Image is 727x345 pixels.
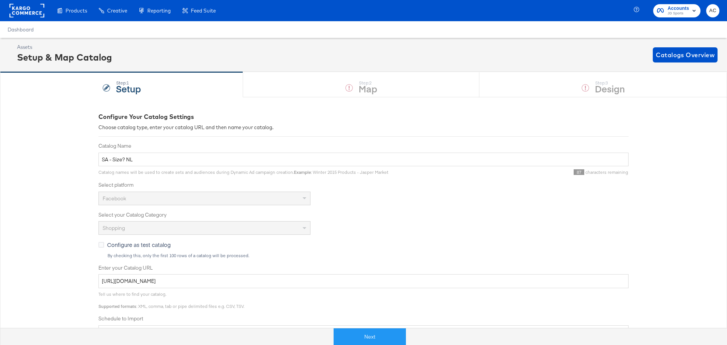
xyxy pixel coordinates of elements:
[98,169,388,175] span: Catalog names will be used to create sets and audiences during Dynamic Ad campaign creation. : Wi...
[17,44,112,51] div: Assets
[103,195,126,202] span: Facebook
[98,303,136,309] strong: Supported formats
[98,142,629,150] label: Catalog Name
[191,8,216,14] span: Feed Suite
[98,264,629,272] label: Enter your Catalog URL
[147,8,171,14] span: Reporting
[98,315,629,322] label: Schedule to Import
[98,274,629,288] input: Enter Catalog URL, e.g. http://www.example.com/products.xml
[98,211,629,219] label: Select your Catalog Category
[706,4,719,17] button: AC
[107,8,127,14] span: Creative
[668,11,689,17] span: JD Sports
[653,47,718,62] button: Catalogs Overview
[107,253,629,258] div: By checking this, only the first 100 rows of a catalog will be processed.
[656,50,715,60] span: Catalogs Overview
[294,169,311,175] strong: Example
[98,124,629,131] div: Choose catalog type, enter your catalog URL and then name your catalog.
[116,80,141,86] div: Step: 1
[8,27,34,33] a: Dashboard
[668,5,689,12] span: Accounts
[388,169,629,175] div: characters remaining
[98,291,244,309] span: Tell us where to find your catalog. : XML, comma, tab or pipe delimited files e.g. CSV, TSV.
[17,51,112,64] div: Setup & Map Catalog
[574,169,584,175] span: 87
[107,241,171,248] span: Configure as test catalog
[98,153,629,167] input: Name your catalog e.g. My Dynamic Product Catalog
[653,4,700,17] button: AccountsJD Sports
[98,181,629,189] label: Select platform
[66,8,87,14] span: Products
[709,6,716,15] span: AC
[103,225,125,231] span: Shopping
[116,82,141,95] strong: Setup
[98,112,629,121] div: Configure Your Catalog Settings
